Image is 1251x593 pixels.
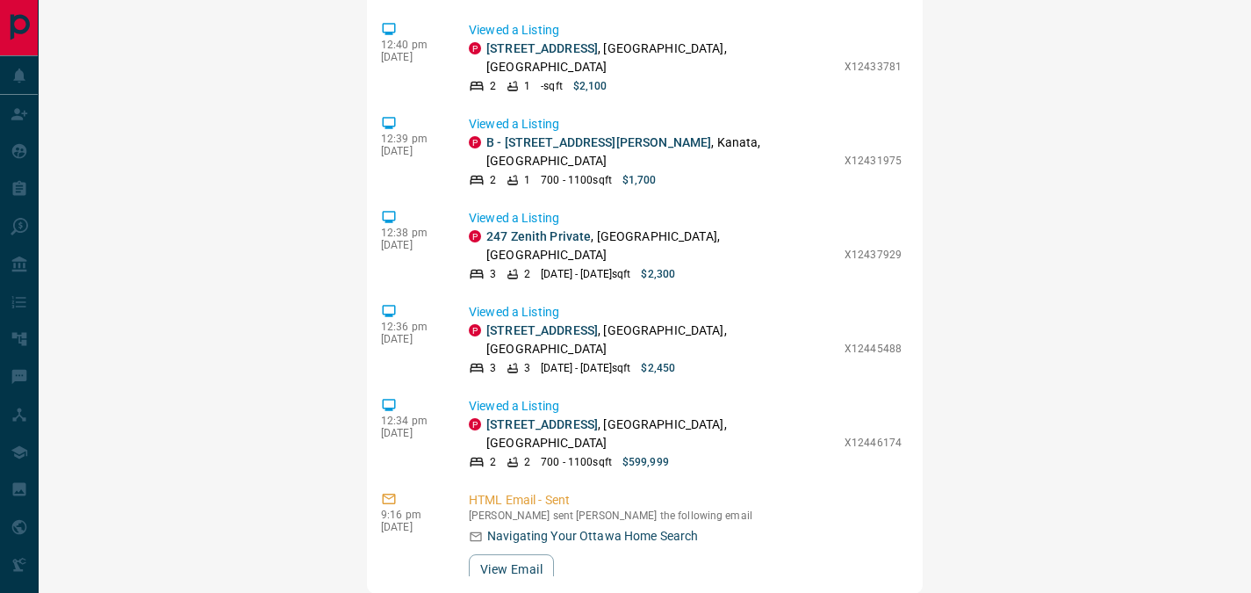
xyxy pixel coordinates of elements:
[469,21,902,40] p: Viewed a Listing
[845,247,902,263] p: X12437929
[524,266,530,282] p: 2
[490,454,496,470] p: 2
[381,427,442,439] p: [DATE]
[622,172,657,188] p: $1,700
[381,227,442,239] p: 12:38 pm
[524,78,530,94] p: 1
[524,172,530,188] p: 1
[469,115,902,134] p: Viewed a Listing
[487,527,698,546] p: Navigating Your Ottawa Home Search
[381,521,442,533] p: [DATE]
[381,239,442,251] p: [DATE]
[490,78,496,94] p: 2
[381,39,442,51] p: 12:40 pm
[541,266,630,282] p: [DATE] - [DATE] sqft
[490,360,496,376] p: 3
[845,59,902,75] p: X12433781
[541,172,612,188] p: 700 - 1100 sqft
[486,322,836,358] p: , [GEOGRAPHIC_DATA], [GEOGRAPHIC_DATA]
[486,229,591,243] a: 247 Zenith Private
[845,435,902,451] p: X12446174
[641,266,675,282] p: $2,300
[490,266,496,282] p: 3
[486,417,598,431] a: [STREET_ADDRESS]
[381,415,442,427] p: 12:34 pm
[381,145,442,157] p: [DATE]
[573,78,608,94] p: $2,100
[381,133,442,145] p: 12:39 pm
[845,341,902,357] p: X12445488
[486,416,836,452] p: , [GEOGRAPHIC_DATA], [GEOGRAPHIC_DATA]
[486,323,598,337] a: [STREET_ADDRESS]
[381,51,442,63] p: [DATE]
[641,360,675,376] p: $2,450
[469,491,902,510] p: HTML Email - Sent
[541,454,612,470] p: 700 - 1100 sqft
[541,360,630,376] p: [DATE] - [DATE] sqft
[486,134,836,170] p: , Kanata, [GEOGRAPHIC_DATA]
[486,40,836,76] p: , [GEOGRAPHIC_DATA], [GEOGRAPHIC_DATA]
[469,554,554,584] button: View Email
[469,42,481,54] div: property.ca
[490,172,496,188] p: 2
[381,321,442,333] p: 12:36 pm
[622,454,669,470] p: $599,999
[469,397,902,416] p: Viewed a Listing
[524,454,530,470] p: 2
[469,510,902,522] p: [PERSON_NAME] sent [PERSON_NAME] the following email
[486,228,836,264] p: , [GEOGRAPHIC_DATA], [GEOGRAPHIC_DATA]
[381,333,442,345] p: [DATE]
[524,360,530,376] p: 3
[469,230,481,242] div: property.ca
[381,509,442,521] p: 9:16 pm
[469,418,481,430] div: property.ca
[469,303,902,322] p: Viewed a Listing
[469,136,481,148] div: property.ca
[469,209,902,228] p: Viewed a Listing
[486,41,598,55] a: [STREET_ADDRESS]
[486,135,711,149] a: B - [STREET_ADDRESS][PERSON_NAME]
[845,153,902,169] p: X12431975
[541,78,563,94] p: - sqft
[469,324,481,336] div: property.ca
